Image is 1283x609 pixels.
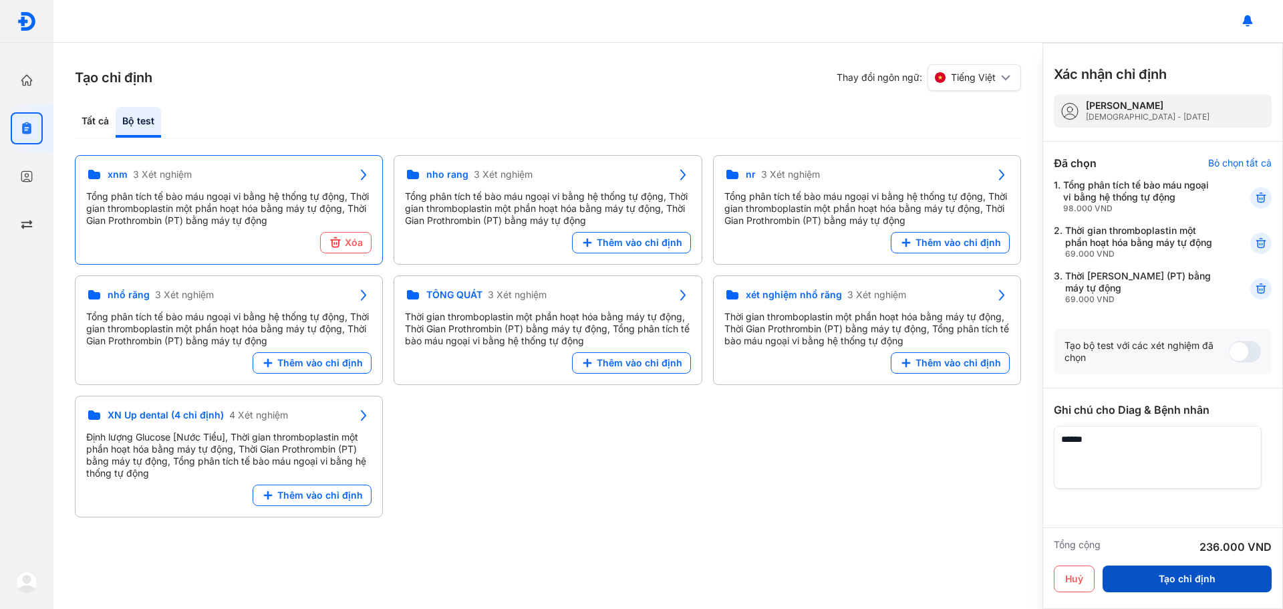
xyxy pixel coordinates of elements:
div: Đã chọn [1054,155,1097,171]
div: Tổng phân tích tế bào máu ngoại vi bằng hệ thống tự động, Thời gian thromboplastin một phần hoạt ... [405,191,690,227]
div: Tất cả [75,107,116,138]
div: Thời gian thromboplastin một phần hoạt hóa bằng máy tự động, Thời Gian Prothrombin (PT) bằng máy ... [405,311,690,347]
span: 3 Xét nghiệm [155,289,214,301]
div: Tổng phân tích tế bào máu ngoại vi bằng hệ thống tự động [1063,179,1218,214]
div: Bỏ chọn tất cả [1208,157,1272,169]
span: Thêm vào chỉ định [277,489,363,501]
button: Tạo chỉ định [1103,566,1272,592]
span: 3 Xét nghiệm [847,289,906,301]
div: 1. [1054,179,1218,214]
div: 69.000 VND [1065,294,1218,305]
button: Thêm vào chỉ định [253,352,372,374]
div: Ghi chú cho Diag & Bệnh nhân [1054,402,1272,418]
span: Thêm vào chỉ định [277,357,363,369]
div: Tổng phân tích tế bào máu ngoại vi bằng hệ thống tự động, Thời gian thromboplastin một phần hoạt ... [86,191,372,227]
span: nhổ răng [108,289,150,301]
button: Thêm vào chỉ định [572,352,691,374]
div: 236.000 VND [1199,539,1272,555]
span: 3 Xét nghiệm [488,289,547,301]
div: Bộ test [116,107,161,138]
div: Thay đổi ngôn ngữ: [837,64,1021,91]
button: Thêm vào chỉ định [253,485,372,506]
button: Huỷ [1054,566,1095,592]
span: Tiếng Việt [951,72,996,84]
span: Thêm vào chỉ định [597,237,682,249]
span: Xóa [345,237,363,249]
span: nho rang [426,168,468,180]
h3: Tạo chỉ định [75,68,152,87]
button: Thêm vào chỉ định [572,232,691,253]
span: 3 Xét nghiệm [761,168,820,180]
div: Tổng cộng [1054,539,1101,555]
div: 2. [1054,225,1218,259]
h3: Xác nhận chỉ định [1054,65,1167,84]
div: Tổng phân tích tế bào máu ngoại vi bằng hệ thống tự động, Thời gian thromboplastin một phần hoạt ... [724,191,1010,227]
button: Thêm vào chỉ định [891,232,1010,253]
span: xét nghiệm nhổ răng [746,289,842,301]
button: Xóa [320,232,372,253]
span: TỔNG QUÁT [426,289,482,301]
span: xnm [108,168,128,180]
div: Định lượng Glucose [Nước Tiểu], Thời gian thromboplastin một phần hoạt hóa bằng máy tự động, Thời... [86,431,372,479]
img: logo [17,11,37,31]
div: [DEMOGRAPHIC_DATA] - [DATE] [1086,112,1209,122]
div: Thời [PERSON_NAME] (PT) bằng máy tự động [1065,270,1218,305]
div: [PERSON_NAME] [1086,100,1209,112]
span: 4 Xét nghiệm [229,409,288,421]
div: Thời gian thromboplastin một phần hoạt hóa bằng máy tự động, Thời Gian Prothrombin (PT) bằng máy ... [724,311,1010,347]
span: Thêm vào chỉ định [915,357,1001,369]
span: XN Up dental (4 chỉ định) [108,409,224,421]
div: 3. [1054,270,1218,305]
div: Thời gian thromboplastin một phần hoạt hóa bằng máy tự động [1065,225,1218,259]
img: logo [16,572,37,593]
button: Thêm vào chỉ định [891,352,1010,374]
span: Thêm vào chỉ định [597,357,682,369]
div: Tạo bộ test với các xét nghiệm đã chọn [1064,340,1229,364]
span: Thêm vào chỉ định [915,237,1001,249]
div: Tổng phân tích tế bào máu ngoại vi bằng hệ thống tự động, Thời gian thromboplastin một phần hoạt ... [86,311,372,347]
span: nr [746,168,756,180]
div: 98.000 VND [1063,203,1218,214]
div: 69.000 VND [1065,249,1218,259]
span: 3 Xét nghiệm [133,168,192,180]
span: 3 Xét nghiệm [474,168,533,180]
